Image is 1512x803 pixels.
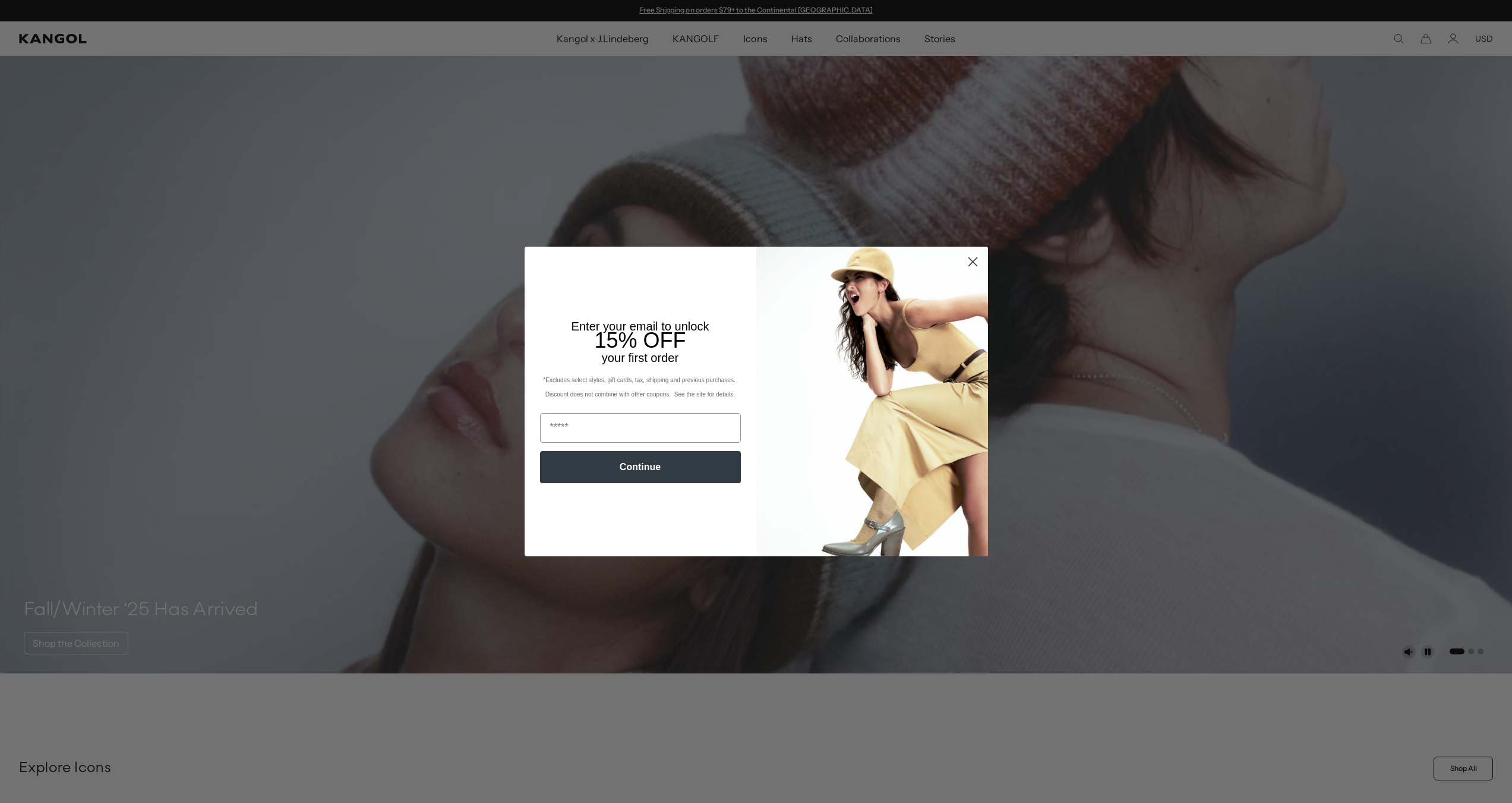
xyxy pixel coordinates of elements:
img: 93be19ad-e773-4382-80b9-c9d740c9197f.jpeg [756,247,988,556]
span: *Excludes select styles, gift cards, tax, shipping and previous purchases. Discount does not comb... [543,377,737,398]
span: your first order [602,351,678,364]
span: Enter your email to unlock [572,320,709,333]
button: Close dialog [962,251,983,272]
button: Continue [540,451,741,483]
span: 15% OFF [594,328,686,352]
input: Email [540,413,741,443]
